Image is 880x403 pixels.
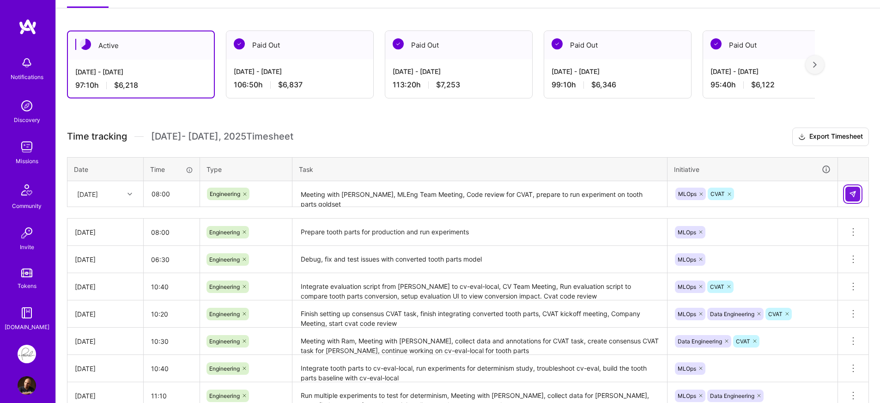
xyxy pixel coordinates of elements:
[678,256,696,263] span: MLOps
[293,247,666,272] textarea: Debug, fix and test issues with converted tooth parts model
[710,38,722,49] img: Paid Out
[18,97,36,115] img: discovery
[209,256,240,263] span: Engineering
[710,311,754,318] span: Data Engineering
[210,190,240,197] span: Engineering
[209,365,240,372] span: Engineering
[127,192,132,196] i: icon Chevron
[151,131,293,142] span: [DATE] - [DATE] , 2025 Timesheet
[75,309,136,319] div: [DATE]
[67,157,144,181] th: Date
[200,157,292,181] th: Type
[15,376,38,395] a: User Avatar
[552,38,563,49] img: Paid Out
[67,131,127,142] span: Time tracking
[591,80,616,90] span: $6,346
[710,67,843,76] div: [DATE] - [DATE]
[845,187,861,201] div: null
[736,338,750,345] span: CVAT
[144,356,200,381] input: HH:MM
[5,322,49,332] div: [DOMAIN_NAME]
[16,156,38,166] div: Missions
[849,190,856,198] img: Submit
[278,80,303,90] span: $6,837
[678,392,696,399] span: MLOps
[209,392,240,399] span: Engineering
[393,38,404,49] img: Paid Out
[292,157,668,181] th: Task
[678,229,696,236] span: MLOps
[710,190,725,197] span: CVAT
[798,132,806,142] i: icon Download
[75,391,136,401] div: [DATE]
[293,301,666,327] textarea: Finish setting up consensus CVAT task, finish integrating converted tooth parts, CVAT kickoff mee...
[68,31,214,60] div: Active
[552,67,684,76] div: [DATE] - [DATE]
[144,220,200,244] input: HH:MM
[436,80,460,90] span: $7,253
[678,190,697,197] span: MLOps
[226,31,373,59] div: Paid Out
[12,201,42,211] div: Community
[75,227,136,237] div: [DATE]
[813,61,817,68] img: right
[209,229,240,236] span: Engineering
[75,364,136,373] div: [DATE]
[75,67,206,77] div: [DATE] - [DATE]
[21,269,32,277] img: tokens
[144,247,200,272] input: HH:MM
[18,18,37,35] img: logo
[150,165,193,174] div: Time
[75,282,136,292] div: [DATE]
[11,72,43,82] div: Notifications
[234,67,366,76] div: [DATE] - [DATE]
[144,329,200,354] input: HH:MM
[14,115,40,125] div: Discovery
[144,275,200,299] input: HH:MM
[77,189,98,199] div: [DATE]
[703,31,850,59] div: Paid Out
[544,31,691,59] div: Paid Out
[114,80,138,90] span: $6,218
[385,31,532,59] div: Paid Out
[393,67,525,76] div: [DATE] - [DATE]
[75,80,206,90] div: 97:10 h
[792,128,869,146] button: Export Timesheet
[18,138,36,156] img: teamwork
[674,164,831,175] div: Initiative
[234,38,245,49] img: Paid Out
[209,311,240,318] span: Engineering
[293,220,666,245] textarea: Prepare tooth parts for production and run experiments
[18,304,36,322] img: guide book
[678,283,696,290] span: MLOps
[393,80,525,90] div: 113:20 h
[293,356,666,381] textarea: Integrate tooth parts to cv-eval-local, run experiments for determinism study, troubleshoot cv-ev...
[293,182,666,207] textarea: Meeting with [PERSON_NAME], MLEng Team Meeting, Code review for CVAT, prepare to run experiment o...
[293,329,666,354] textarea: Meeting with Ram, Meeting with [PERSON_NAME], collect data and annotations for CVAT task, create ...
[678,338,722,345] span: Data Engineering
[678,365,696,372] span: MLOps
[144,182,199,206] input: HH:MM
[18,224,36,242] img: Invite
[710,392,754,399] span: Data Engineering
[293,274,666,299] textarea: Integrate evaluation script from [PERSON_NAME] to cv-eval-local, CV Team Meeting, Run evaluation ...
[209,338,240,345] span: Engineering
[18,54,36,72] img: bell
[552,80,684,90] div: 99:10 h
[710,283,724,290] span: CVAT
[16,179,38,201] img: Community
[18,281,36,291] div: Tokens
[710,80,843,90] div: 95:40 h
[75,255,136,264] div: [DATE]
[80,39,91,50] img: Active
[751,80,775,90] span: $6,122
[20,242,34,252] div: Invite
[234,80,366,90] div: 106:50 h
[18,376,36,395] img: User Avatar
[768,311,783,318] span: CVAT
[678,311,696,318] span: MLOps
[209,283,240,290] span: Engineering
[144,302,200,326] input: HH:MM
[15,345,38,363] a: Pearl: ML Engineering Team
[18,345,36,363] img: Pearl: ML Engineering Team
